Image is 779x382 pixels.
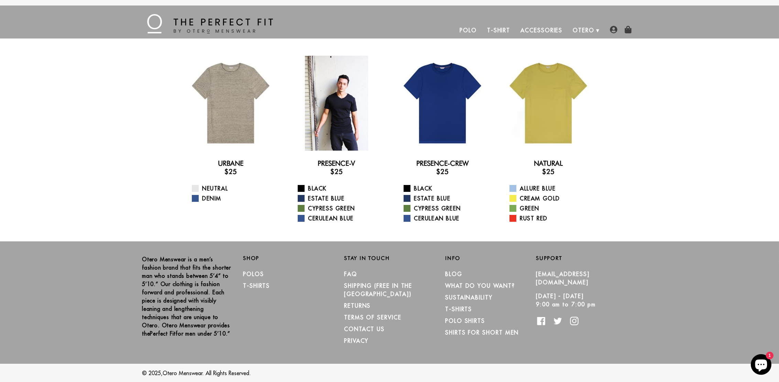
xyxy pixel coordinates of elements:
a: Polo Shirts [445,317,485,324]
h3: $25 [395,167,490,176]
a: Blog [445,271,462,277]
a: PRIVACY [344,337,369,344]
a: CONTACT US [344,326,385,332]
h2: Support [536,255,637,261]
a: Otero Menswear [163,370,202,376]
a: T-Shirts [445,306,472,313]
a: Estate Blue [298,194,384,203]
a: TERMS OF SERVICE [344,314,402,321]
p: © 2025, . All Rights Reserved. [142,369,637,377]
a: Denim [192,194,278,203]
a: Cypress Green [404,204,490,212]
a: T-Shirts [243,282,270,289]
a: [EMAIL_ADDRESS][DOMAIN_NAME] [536,271,590,286]
h2: Info [445,255,536,261]
a: Accessories [515,22,568,39]
a: Cypress Green [298,204,384,212]
a: Cream Gold [509,194,596,203]
a: Natural [534,159,563,167]
h2: Shop [243,255,334,261]
a: Green [509,204,596,212]
a: FAQ [344,271,357,277]
a: Cerulean Blue [298,214,384,222]
img: shopping-bag-icon.png [624,26,632,33]
h3: $25 [289,167,384,176]
img: The Perfect Fit - by Otero Menswear - Logo [147,14,273,33]
a: Polos [243,271,264,277]
a: Presence-Crew [416,159,469,167]
a: Otero [568,22,600,39]
a: Black [404,184,490,193]
p: [DATE] - [DATE] 9:00 am to 7:00 pm [536,292,627,308]
a: Presence-V [318,159,355,167]
a: Polo [454,22,482,39]
inbox-online-store-chat: Shopify online store chat [749,354,773,376]
a: SHIPPING (Free in the [GEOGRAPHIC_DATA]) [344,282,412,297]
a: Black [298,184,384,193]
a: Rust Red [509,214,596,222]
a: Estate Blue [404,194,490,203]
a: Urbane [218,159,243,167]
h3: $25 [183,167,278,176]
a: Cerulean Blue [404,214,490,222]
h3: $25 [501,167,596,176]
a: Shirts for Short Men [445,329,519,336]
img: user-account-icon.png [610,26,617,33]
a: Neutral [192,184,278,193]
a: Allure Blue [509,184,596,193]
a: What Do You Want? [445,282,515,289]
a: Sustainability [445,294,493,301]
strong: Perfect Fit [150,330,176,337]
a: RETURNS [344,302,371,309]
p: Otero Menswear is a men’s fashion brand that fits the shorter man who stands between 5’4” to 5’10... [142,255,233,338]
h2: Stay in Touch [344,255,435,261]
a: T-Shirt [482,22,515,39]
